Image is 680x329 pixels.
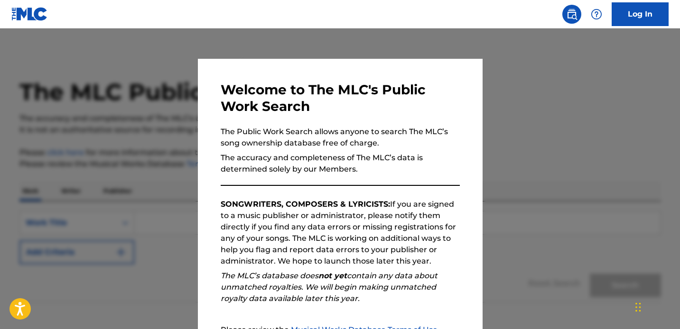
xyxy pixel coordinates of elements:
[221,200,390,209] strong: SONGWRITERS, COMPOSERS & LYRICISTS:
[566,9,578,20] img: search
[221,82,460,115] h3: Welcome to The MLC's Public Work Search
[591,9,602,20] img: help
[612,2,669,26] a: Log In
[11,7,48,21] img: MLC Logo
[221,152,460,175] p: The accuracy and completeness of The MLC’s data is determined solely by our Members.
[587,5,606,24] div: Help
[633,283,680,329] iframe: Chat Widget
[562,5,581,24] a: Public Search
[635,293,641,321] div: Drag
[318,271,347,280] strong: not yet
[221,126,460,149] p: The Public Work Search allows anyone to search The MLC’s song ownership database free of charge.
[221,271,438,303] em: The MLC’s database does contain any data about unmatched royalties. We will begin making unmatche...
[221,199,460,267] p: If you are signed to a music publisher or administrator, please notify them directly if you find ...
